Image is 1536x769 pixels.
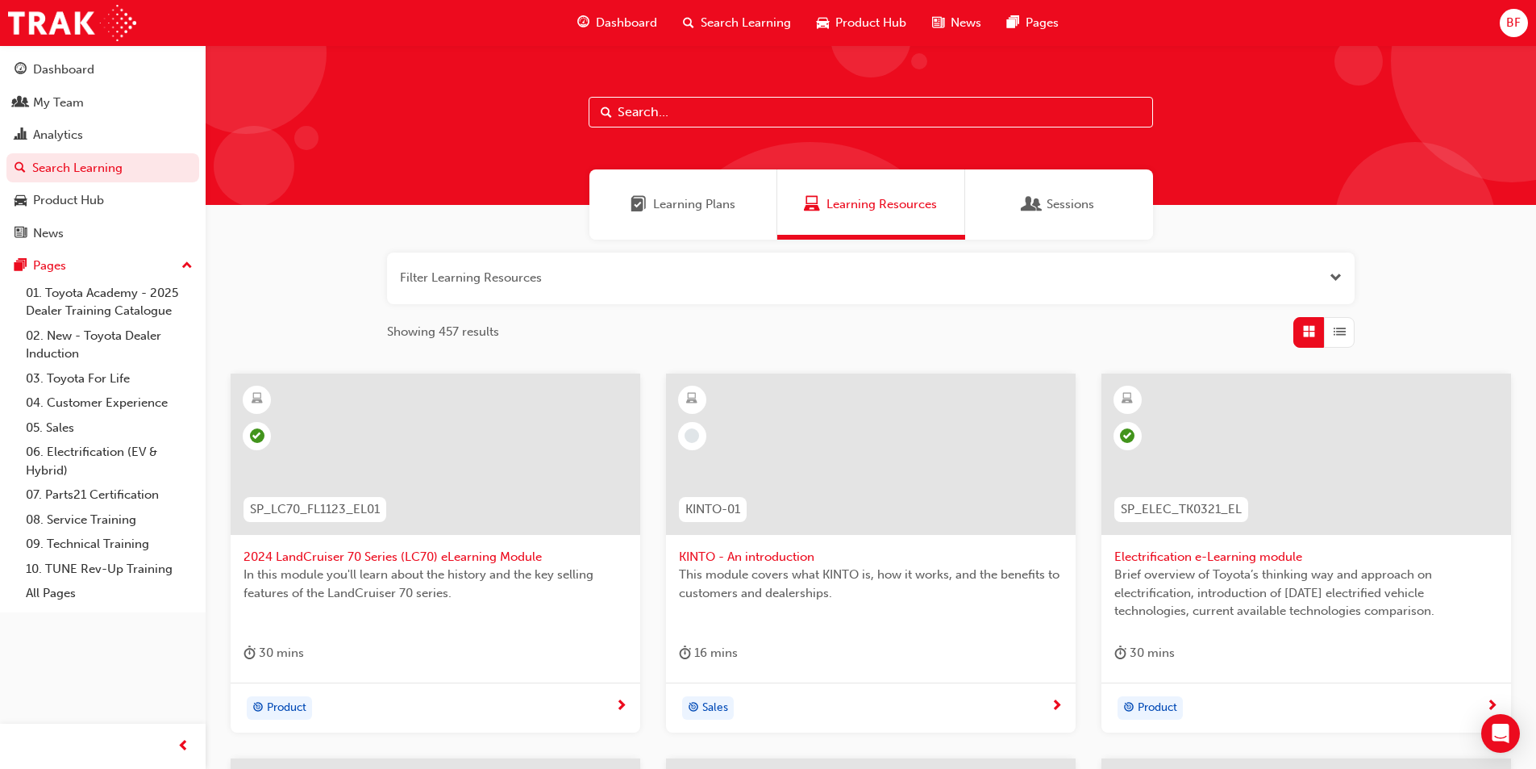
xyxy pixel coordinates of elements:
[615,700,627,714] span: next-icon
[33,224,64,243] div: News
[6,153,199,183] a: Search Learning
[15,227,27,241] span: news-icon
[589,169,777,240] a: Learning PlansLearning Plans
[817,13,829,33] span: car-icon
[932,13,944,33] span: news-icon
[15,161,26,176] span: search-icon
[244,548,627,566] span: 2024 LandCruiser 70 Series (LC70) eLearning Module
[826,195,937,214] span: Learning Resources
[1123,698,1134,719] span: target-icon
[589,97,1153,127] input: Search...
[777,169,965,240] a: Learning ResourcesLearning Resources
[1114,566,1498,621] span: Brief overview of Toyota’s thinking way and approach on electrification, introduction of [DATE] e...
[564,6,670,40] a: guage-iconDashboard
[1114,548,1498,566] span: Electrification e-Learning module
[6,52,199,251] button: DashboardMy TeamAnalyticsSearch LearningProduct HubNews
[683,13,694,33] span: search-icon
[1138,699,1177,717] span: Product
[804,6,919,40] a: car-iconProduct Hub
[6,186,199,215] a: Product Hub
[15,128,27,143] span: chart-icon
[679,643,738,663] div: 16 mins
[1122,389,1133,410] span: learningResourceType_ELEARNING-icon
[1481,714,1520,753] div: Open Intercom Messenger
[8,5,136,41] img: Trak
[252,389,263,410] span: learningResourceType_ELEARNING-icon
[19,440,199,483] a: 06. Electrification (EV & Hybrid)
[1500,9,1528,37] button: BF
[1506,14,1521,32] span: BF
[601,103,612,122] span: Search
[1024,195,1040,214] span: Sessions
[1007,13,1019,33] span: pages-icon
[1120,428,1134,443] span: learningRecordVerb_COMPLETE-icon
[177,737,189,757] span: prev-icon
[252,698,264,719] span: target-icon
[244,643,256,663] span: duration-icon
[181,256,193,277] span: up-icon
[19,483,199,508] a: 07. Parts21 Certification
[15,259,27,274] span: pages-icon
[19,532,199,557] a: 09. Technical Training
[6,88,199,118] a: My Team
[15,96,27,111] span: people-icon
[19,281,199,324] a: 01. Toyota Academy - 2025 Dealer Training Catalogue
[6,120,199,150] a: Analytics
[19,324,199,366] a: 02. New - Toyota Dealer Induction
[666,374,1076,733] a: KINTO-01KINTO - An introductionThis module covers what KINTO is, how it works, and the benefits t...
[685,500,740,519] span: KINTO-01
[1051,700,1063,714] span: next-icon
[1114,643,1175,663] div: 30 mins
[1026,14,1059,32] span: Pages
[33,257,66,275] div: Pages
[231,374,640,733] a: SP_LC70_FL1123_EL012024 LandCruiser 70 Series (LC70) eLearning ModuleIn this module you'll learn ...
[1486,700,1498,714] span: next-icon
[1303,323,1315,341] span: Grid
[670,6,804,40] a: search-iconSearch Learning
[19,508,199,533] a: 08. Service Training
[19,366,199,391] a: 03. Toyota For Life
[15,63,27,77] span: guage-icon
[965,169,1153,240] a: SessionsSessions
[919,6,994,40] a: news-iconNews
[1330,269,1342,287] button: Open the filter
[631,195,647,214] span: Learning Plans
[33,61,94,79] div: Dashboard
[33,126,83,144] div: Analytics
[33,94,84,112] div: My Team
[804,195,820,214] span: Learning Resources
[6,251,199,281] button: Pages
[6,55,199,85] a: Dashboard
[19,391,199,416] a: 04. Customer Experience
[19,557,199,582] a: 10. TUNE Rev-Up Training
[701,14,791,32] span: Search Learning
[702,699,728,717] span: Sales
[994,6,1072,40] a: pages-iconPages
[19,581,199,606] a: All Pages
[686,389,697,410] span: learningResourceType_ELEARNING-icon
[1114,643,1126,663] span: duration-icon
[6,219,199,249] a: News
[250,500,380,519] span: SP_LC70_FL1123_EL01
[679,643,691,663] span: duration-icon
[1047,195,1094,214] span: Sessions
[653,195,735,214] span: Learning Plans
[15,194,27,208] span: car-icon
[1334,323,1346,341] span: List
[387,323,499,341] span: Showing 457 results
[244,643,304,663] div: 30 mins
[679,566,1063,602] span: This module covers what KINTO is, how it works, and the benefits to customers and dealerships.
[835,14,906,32] span: Product Hub
[951,14,981,32] span: News
[685,428,699,443] span: learningRecordVerb_NONE-icon
[596,14,657,32] span: Dashboard
[688,698,699,719] span: target-icon
[19,416,199,441] a: 05. Sales
[1121,500,1242,519] span: SP_ELEC_TK0321_EL
[250,428,264,443] span: learningRecordVerb_PASS-icon
[679,548,1063,566] span: KINTO - An introduction
[577,13,589,33] span: guage-icon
